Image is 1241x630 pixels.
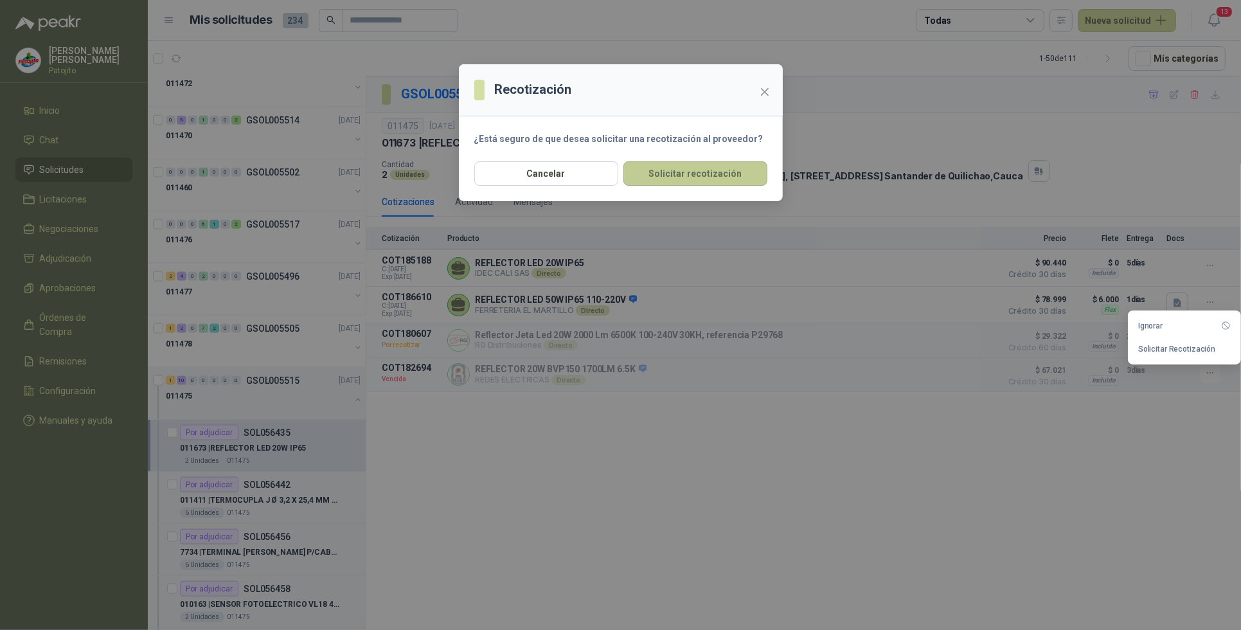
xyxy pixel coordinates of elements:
span: close [760,87,770,97]
strong: ¿Está seguro de que desea solicitar una recotización al proveedor? [474,134,763,144]
h3: Recotización [495,80,572,100]
button: Solicitar recotización [623,161,767,186]
button: Cancelar [474,161,618,186]
button: Close [754,82,775,102]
